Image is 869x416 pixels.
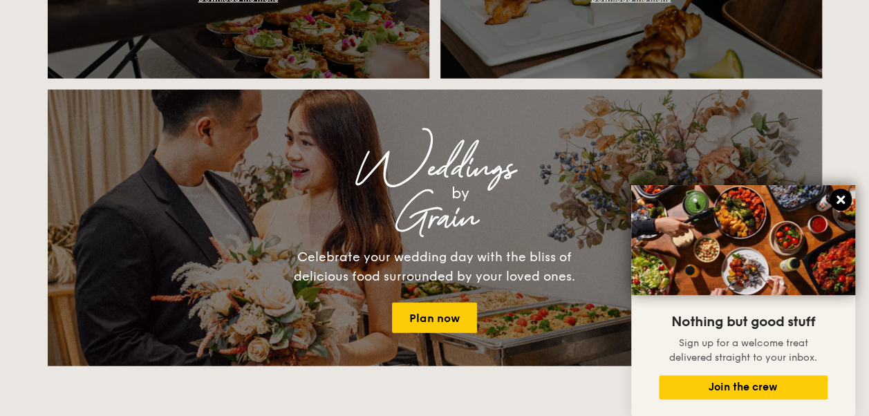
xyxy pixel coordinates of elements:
[169,206,700,231] div: Grain
[279,247,590,286] div: Celebrate your wedding day with the bliss of delicious food surrounded by your loved ones.
[169,156,700,181] div: Weddings
[669,337,817,363] span: Sign up for a welcome treat delivered straight to your inbox.
[830,189,852,211] button: Close
[392,303,477,333] a: Plan now
[631,185,855,295] img: DSC07876-Edit02-Large.jpeg
[221,181,700,206] div: by
[659,375,828,399] button: Join the crew
[671,314,815,330] span: Nothing but good stuff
